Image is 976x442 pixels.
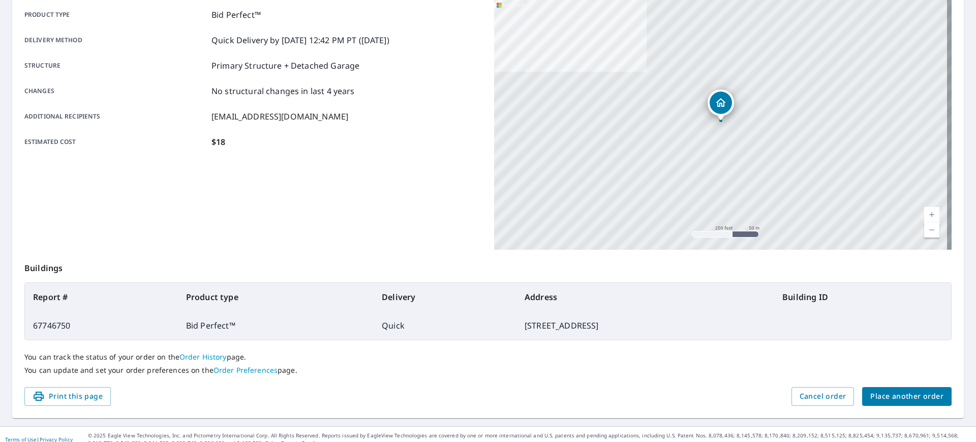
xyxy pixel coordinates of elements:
p: No structural changes in last 4 years [211,85,355,97]
p: Estimated cost [24,136,207,148]
button: Print this page [24,387,111,406]
th: Building ID [774,283,951,311]
th: Address [516,283,774,311]
p: You can track the status of your order on the page. [24,352,952,362]
p: Quick Delivery by [DATE] 12:42 PM PT ([DATE]) [211,34,389,46]
a: Order Preferences [213,365,278,375]
p: Primary Structure + Detached Garage [211,60,359,72]
td: Bid Perfect™ [178,311,374,340]
p: Bid Perfect™ [211,9,261,21]
span: Print this page [33,390,103,403]
div: Dropped pin, building 1, Residential property, 16 Skye Trl Thomasville, NC 27360 [708,90,734,121]
p: [EMAIL_ADDRESS][DOMAIN_NAME] [211,110,348,123]
p: You can update and set your order preferences on the page. [24,366,952,375]
td: Quick [374,311,516,340]
td: [STREET_ADDRESS] [516,311,774,340]
td: 67746750 [25,311,178,340]
p: Structure [24,60,207,72]
a: Current Level 17, Zoom Out [924,222,939,238]
p: Product type [24,9,207,21]
p: Delivery method [24,34,207,46]
p: Buildings [24,250,952,282]
button: Cancel order [791,387,855,406]
th: Delivery [374,283,516,311]
span: Place another order [870,390,943,403]
a: Current Level 17, Zoom In [924,207,939,222]
span: Cancel order [800,390,846,403]
a: Order History [179,352,227,362]
p: $18 [211,136,225,148]
p: Changes [24,85,207,97]
button: Place another order [862,387,952,406]
p: Additional recipients [24,110,207,123]
th: Report # [25,283,178,311]
th: Product type [178,283,374,311]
